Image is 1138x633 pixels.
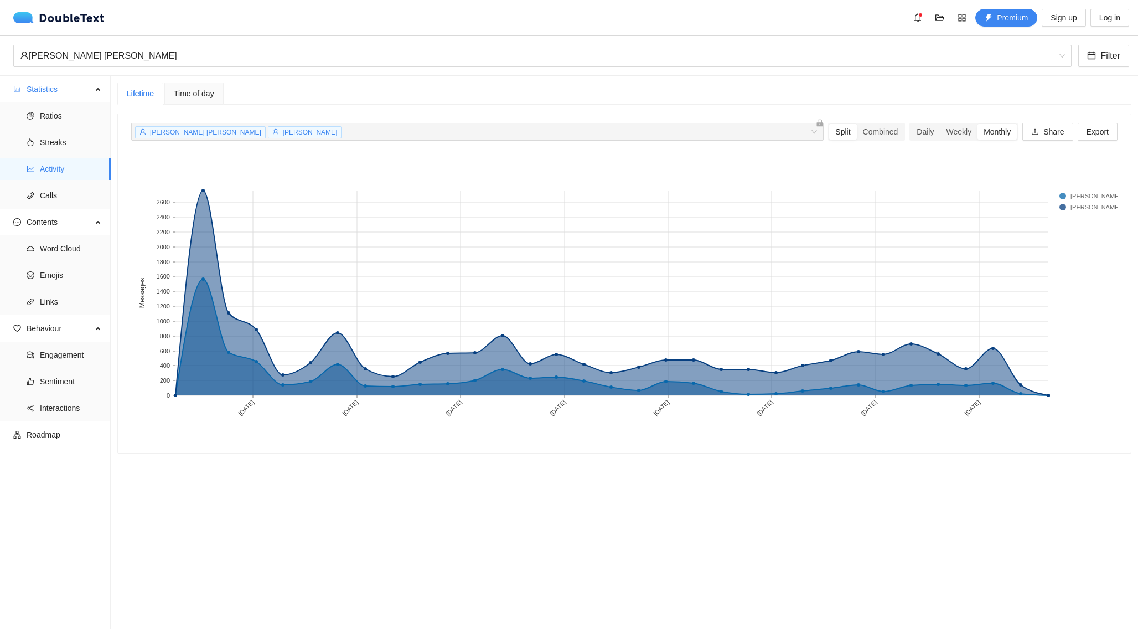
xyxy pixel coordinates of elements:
span: Roadmap [27,424,102,446]
span: folder-open [932,13,948,22]
span: Streaks [40,131,102,153]
button: folder-open [931,9,949,27]
text: 0 [167,392,170,399]
span: Behaviour [27,317,92,339]
div: DoubleText [13,12,105,23]
text: 2000 [157,244,170,250]
text: 800 [160,333,170,339]
text: [DATE] [963,399,981,417]
span: bell [909,13,926,22]
span: Sign up [1051,12,1077,24]
text: [DATE] [652,399,670,417]
span: Time of day [174,90,214,97]
button: bell [909,9,927,27]
text: 2400 [157,214,170,220]
span: Engagement [40,344,102,366]
div: Monthly [977,124,1017,140]
span: Premium [997,12,1028,24]
text: [DATE] [237,399,255,417]
span: Interactions [40,397,102,419]
button: thunderboltPremium [975,9,1037,27]
div: Lifetime [127,88,154,100]
span: pie-chart [27,112,34,120]
div: Daily [911,124,940,140]
text: 200 [160,377,170,384]
span: Share [1043,126,1064,138]
div: [PERSON_NAME] [PERSON_NAME] [20,45,1055,66]
text: [DATE] [756,399,774,417]
span: Activity [40,158,102,180]
div: Weekly [940,124,977,140]
text: 1400 [157,288,170,295]
span: upload [1031,128,1039,137]
text: 600 [160,348,170,354]
span: heart [13,325,21,332]
span: lock [816,119,824,127]
span: Log in [1099,12,1120,24]
text: 1800 [157,259,170,265]
span: bar-chart [13,85,21,93]
button: calendarFilter [1078,45,1129,67]
span: share-alt [27,404,34,412]
text: Messages [138,278,146,308]
button: uploadShare [1022,123,1073,141]
span: Links [40,291,102,313]
text: [DATE] [549,399,567,417]
button: appstore [953,9,971,27]
span: Contents [27,211,92,233]
text: [DATE] [341,399,359,417]
span: Ratios [40,105,102,127]
span: Sentiment [40,370,102,393]
span: [PERSON_NAME] [PERSON_NAME] [150,128,261,136]
text: [DATE] [860,399,878,417]
span: [PERSON_NAME] [283,128,338,136]
span: Calls [40,184,102,207]
span: calendar [1087,51,1096,61]
text: 1200 [157,303,170,310]
div: Combined [857,124,904,140]
a: logoDoubleText [13,12,105,23]
span: user [139,128,146,135]
text: 2600 [157,199,170,205]
span: user [20,51,29,60]
div: Split [829,124,856,140]
span: message [13,218,21,226]
span: line-chart [27,165,34,173]
span: link [27,298,34,306]
button: Sign up [1042,9,1085,27]
text: 2200 [157,229,170,235]
span: Emojis [40,264,102,286]
span: thunderbolt [985,14,992,23]
span: Export [1087,126,1109,138]
text: 1000 [157,318,170,325]
span: apartment [13,431,21,439]
text: 400 [160,362,170,369]
span: appstore [954,13,970,22]
span: like [27,378,34,385]
text: 1600 [157,273,170,280]
span: comment [27,351,34,359]
span: Word Cloud [40,238,102,260]
img: logo [13,12,39,23]
span: Neshma Tuladhar Sthapit [20,45,1065,66]
text: [DATE] [444,399,463,417]
button: Export [1078,123,1118,141]
span: fire [27,138,34,146]
button: Log in [1090,9,1129,27]
span: Filter [1100,49,1120,63]
span: user [272,128,279,135]
span: Statistics [27,78,92,100]
span: smile [27,271,34,279]
span: cloud [27,245,34,253]
span: phone [27,192,34,199]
